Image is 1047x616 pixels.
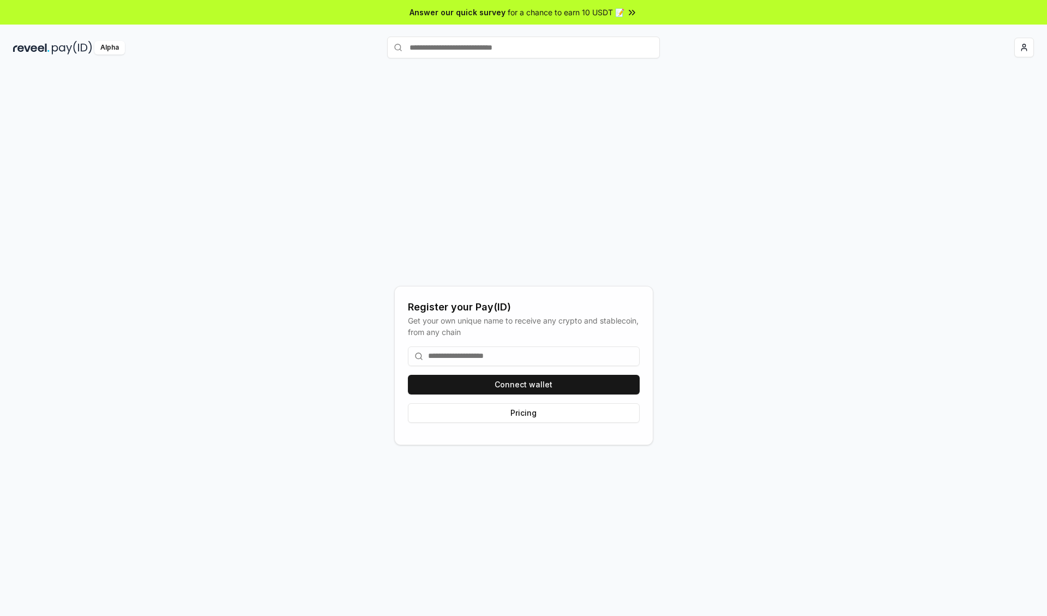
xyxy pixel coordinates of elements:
span: Answer our quick survey [410,7,506,18]
img: reveel_dark [13,41,50,55]
button: Pricing [408,403,640,423]
div: Register your Pay(ID) [408,300,640,315]
button: Connect wallet [408,375,640,394]
span: for a chance to earn 10 USDT 📝 [508,7,624,18]
img: pay_id [52,41,92,55]
div: Alpha [94,41,125,55]
div: Get your own unique name to receive any crypto and stablecoin, from any chain [408,315,640,338]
